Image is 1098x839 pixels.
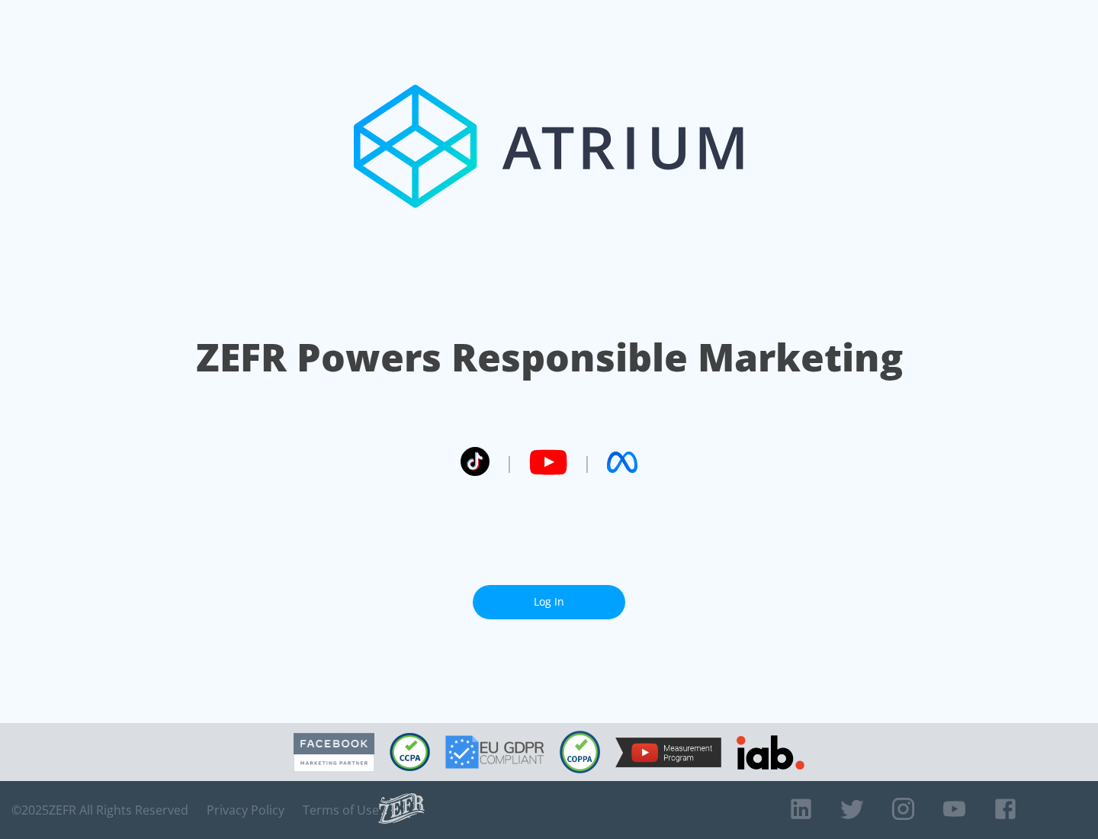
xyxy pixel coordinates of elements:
img: Facebook Marketing Partner [294,733,374,772]
span: © 2025 ZEFR All Rights Reserved [11,802,188,818]
span: | [505,451,514,474]
a: Terms of Use [303,802,379,818]
img: COPPA Compliant [560,731,600,773]
img: CCPA Compliant [390,733,430,771]
img: GDPR Compliant [445,735,544,769]
a: Log In [473,585,625,619]
a: Privacy Policy [207,802,284,818]
img: IAB [737,735,804,770]
img: YouTube Measurement Program [615,738,721,767]
span: | [583,451,592,474]
h1: ZEFR Powers Responsible Marketing [196,331,903,384]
